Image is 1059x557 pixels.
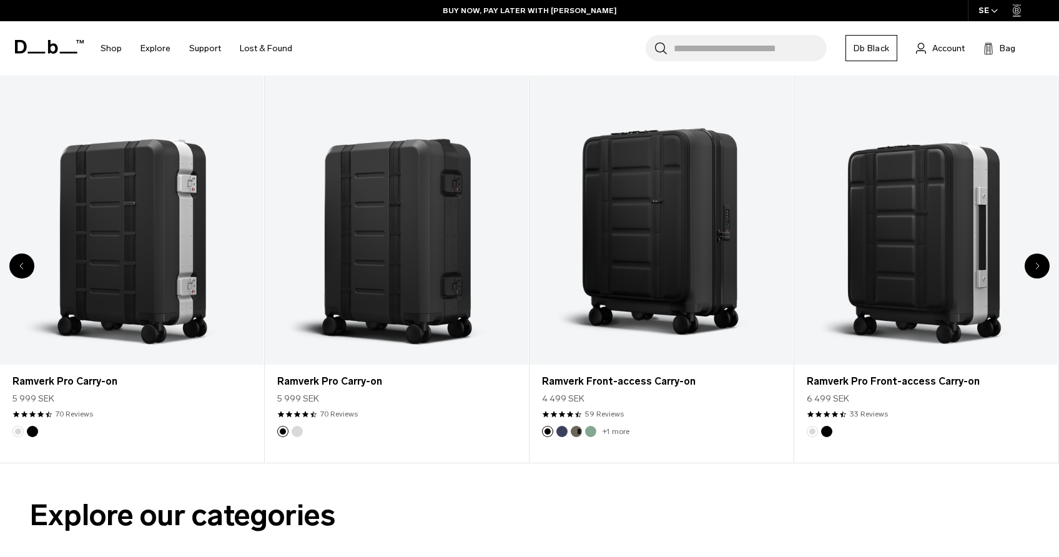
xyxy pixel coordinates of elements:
[189,26,221,71] a: Support
[30,493,1029,538] h2: Explore our categories
[571,426,582,437] button: Forest Green
[277,426,288,437] button: Black Out
[932,42,965,55] span: Account
[1025,254,1050,278] div: Next slide
[12,374,251,389] a: Ramverk Pro Carry-on
[807,392,849,405] span: 6 499 SEK
[845,35,897,61] a: Db Black
[12,426,24,437] button: Silver
[529,71,794,463] div: 4 / 20
[542,426,553,437] button: Black Out
[821,426,832,437] button: Black Out
[277,374,516,389] a: Ramverk Pro Carry-on
[916,41,965,56] a: Account
[585,426,596,437] button: Green Ray
[556,426,568,437] button: Blue Hour
[27,426,38,437] button: Black Out
[140,26,170,71] a: Explore
[807,374,1045,389] a: Ramverk Pro Front-access Carry-on
[807,426,818,437] button: Silver
[101,26,122,71] a: Shop
[794,71,1059,463] div: 5 / 20
[9,254,34,278] div: Previous slide
[265,71,529,463] div: 3 / 20
[603,427,629,436] a: +1 more
[240,26,292,71] a: Lost & Found
[443,5,617,16] a: BUY NOW, PAY LATER WITH [PERSON_NAME]
[983,41,1015,56] button: Bag
[794,72,1058,365] a: Ramverk Pro Front-access Carry-on
[56,408,93,420] a: 70 reviews
[542,374,781,389] a: Ramverk Front-access Carry-on
[320,408,358,420] a: 70 reviews
[292,426,303,437] button: Silver
[850,408,888,420] a: 33 reviews
[585,408,624,420] a: 59 reviews
[542,392,584,405] span: 4 499 SEK
[265,72,528,365] a: Ramverk Pro Carry-on
[12,392,54,405] span: 5 999 SEK
[529,72,793,365] a: Ramverk Front-access Carry-on
[91,21,302,76] nav: Main Navigation
[1000,42,1015,55] span: Bag
[277,392,319,405] span: 5 999 SEK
